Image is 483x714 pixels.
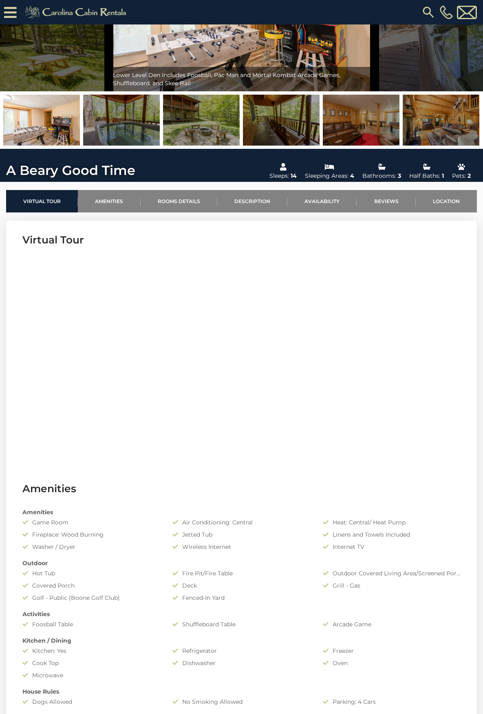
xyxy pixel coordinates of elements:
div: Deck [166,581,316,590]
div: Lower Level Den Includes Foosball, Pac Man and Mortal Kombat Arcade Games, Shuffleboard, and Skee... [109,67,375,91]
a: Rooms Details [141,190,217,212]
div: Fireplace: Wood Burning [16,531,166,539]
img: 163275447 [403,95,479,146]
div: Dishwasher [166,659,316,667]
div: Linens and Towels Included [317,531,467,539]
div: Arcade Game [317,620,467,628]
div: Washer / Dryer [16,543,166,551]
div: Hot Tub [16,569,166,577]
a: [PHONE_NUMBER] [438,5,455,19]
img: 163275445 [323,95,399,146]
div: Covered Porch [16,581,166,590]
a: Availability [287,190,357,212]
div: Jetted Tub [166,531,316,539]
div: Kitchen / Dining [16,637,467,645]
div: Parking: 4 Cars [317,698,467,706]
img: search-regular.svg [421,5,436,20]
div: Cook Top [16,659,166,667]
div: Outdoor Covered Living Area/Screened Porch [317,569,467,577]
div: Outdoor [16,559,467,567]
div: Wireless Internet [166,543,316,551]
h3: Virtual Tour [22,233,461,247]
div: Foosball Table [16,620,166,628]
div: Shuffleboard Table [166,620,316,628]
div: Heat: Central/ Heat Pump [317,518,467,526]
div: Game Room [16,518,166,526]
img: 163275469 [3,95,80,146]
img: 163275478 [163,95,240,146]
div: Oven [317,659,467,667]
img: 163275446 [83,95,160,146]
a: Virtual Tour [6,190,78,212]
div: Dogs Allowed [16,698,166,706]
a: Location [416,190,477,212]
div: Golf - Public (Boone Golf Club) [16,594,166,602]
div: Fire Pit/Fire Table [166,569,316,577]
div: Microwave [16,671,166,679]
div: No Smoking Allowed [166,698,316,706]
h3: Amenities [22,482,461,496]
a: Reviews [357,190,415,212]
div: Freezer [317,647,467,655]
a: Amenities [78,190,140,212]
img: Khaki-logo.png [21,4,133,20]
div: House Rules [16,687,467,696]
div: Amenities [16,508,467,516]
div: Fenced-In Yard [166,594,316,602]
div: Refrigerator [166,647,316,655]
div: Activities [16,610,467,618]
img: 163275443 [243,95,320,146]
div: Internet TV [317,543,467,551]
div: Kitchen: Yes [16,647,166,655]
a: Description [217,190,287,212]
div: Air Conditioning: Central [166,518,316,526]
div: Grill - Gas [317,581,467,590]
